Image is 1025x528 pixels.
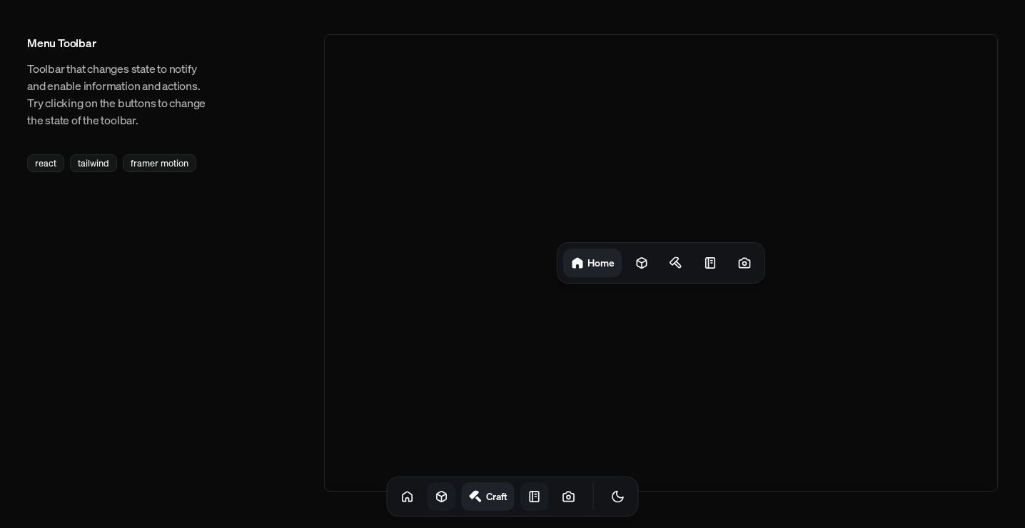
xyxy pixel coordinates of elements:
h3: Menu Toolbar [27,34,210,51]
a: Craft [462,482,515,511]
div: react [27,154,64,172]
div: framer motion [123,154,196,172]
button: Toggle Theme [604,482,632,511]
h1: Home [587,256,615,269]
h1: Craft [486,489,508,503]
p: Toolbar that changes state to notify and enable information and actions. Try clicking on the butt... [27,60,210,129]
div: tailwind [70,154,117,172]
